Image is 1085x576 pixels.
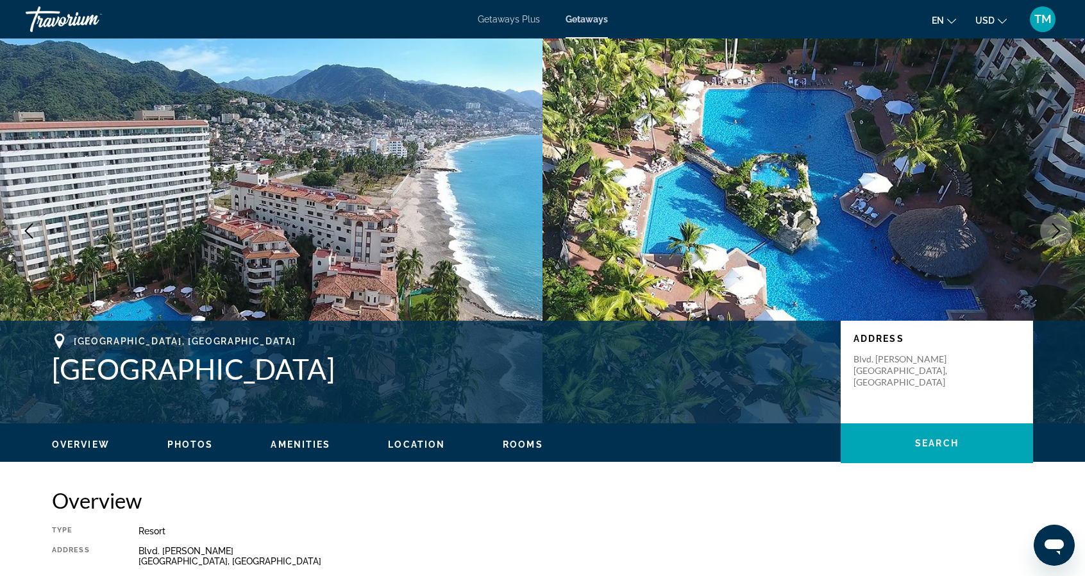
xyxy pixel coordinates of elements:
button: Photos [167,439,214,450]
button: Amenities [271,439,330,450]
button: Location [388,439,445,450]
button: User Menu [1026,6,1059,33]
span: TM [1034,13,1052,26]
p: Blvd. [PERSON_NAME] [GEOGRAPHIC_DATA], [GEOGRAPHIC_DATA] [854,353,956,388]
iframe: Button to launch messaging window [1034,525,1075,566]
a: Getaways Plus [478,14,540,24]
button: Previous image [13,215,45,247]
button: Change language [932,11,956,30]
span: Search [915,438,959,448]
div: Blvd. [PERSON_NAME] [GEOGRAPHIC_DATA], [GEOGRAPHIC_DATA] [139,546,1033,566]
h1: [GEOGRAPHIC_DATA] [52,352,828,385]
span: [GEOGRAPHIC_DATA], [GEOGRAPHIC_DATA] [74,336,296,346]
p: Address [854,334,1020,344]
div: Resort [139,526,1033,536]
button: Search [841,423,1033,463]
button: Next image [1040,215,1072,247]
a: Travorium [26,3,154,36]
button: Rooms [503,439,543,450]
div: Type [52,526,106,536]
button: Change currency [975,11,1007,30]
button: Overview [52,439,110,450]
span: en [932,15,944,26]
a: Getaways [566,14,608,24]
div: Address [52,546,106,566]
h2: Overview [52,487,1033,513]
span: USD [975,15,995,26]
